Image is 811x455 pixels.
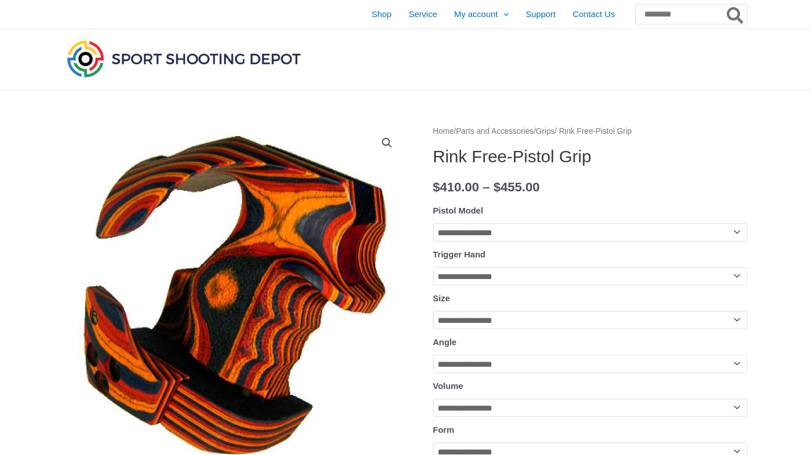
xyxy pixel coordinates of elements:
button: Search [724,5,747,24]
label: Volume [433,381,463,391]
label: Pistol Model [433,206,483,215]
label: Size [433,293,450,303]
span: $ [493,180,501,194]
h1: Rink Free-Pistol Grip [433,146,747,167]
span: $ [433,180,441,194]
label: Form [433,425,455,434]
span: – [483,180,490,194]
bdi: 455.00 [493,180,540,194]
a: Grips [536,127,555,136]
img: Sport Shooting Depot [64,38,303,80]
label: Trigger Hand [433,249,486,259]
label: Angle [433,337,457,347]
bdi: 410.00 [433,180,479,194]
a: View full-screen image gallery [377,133,397,153]
a: Parts and Accessories [456,127,534,136]
a: Home [433,127,454,136]
nav: Breadcrumb [433,124,747,139]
